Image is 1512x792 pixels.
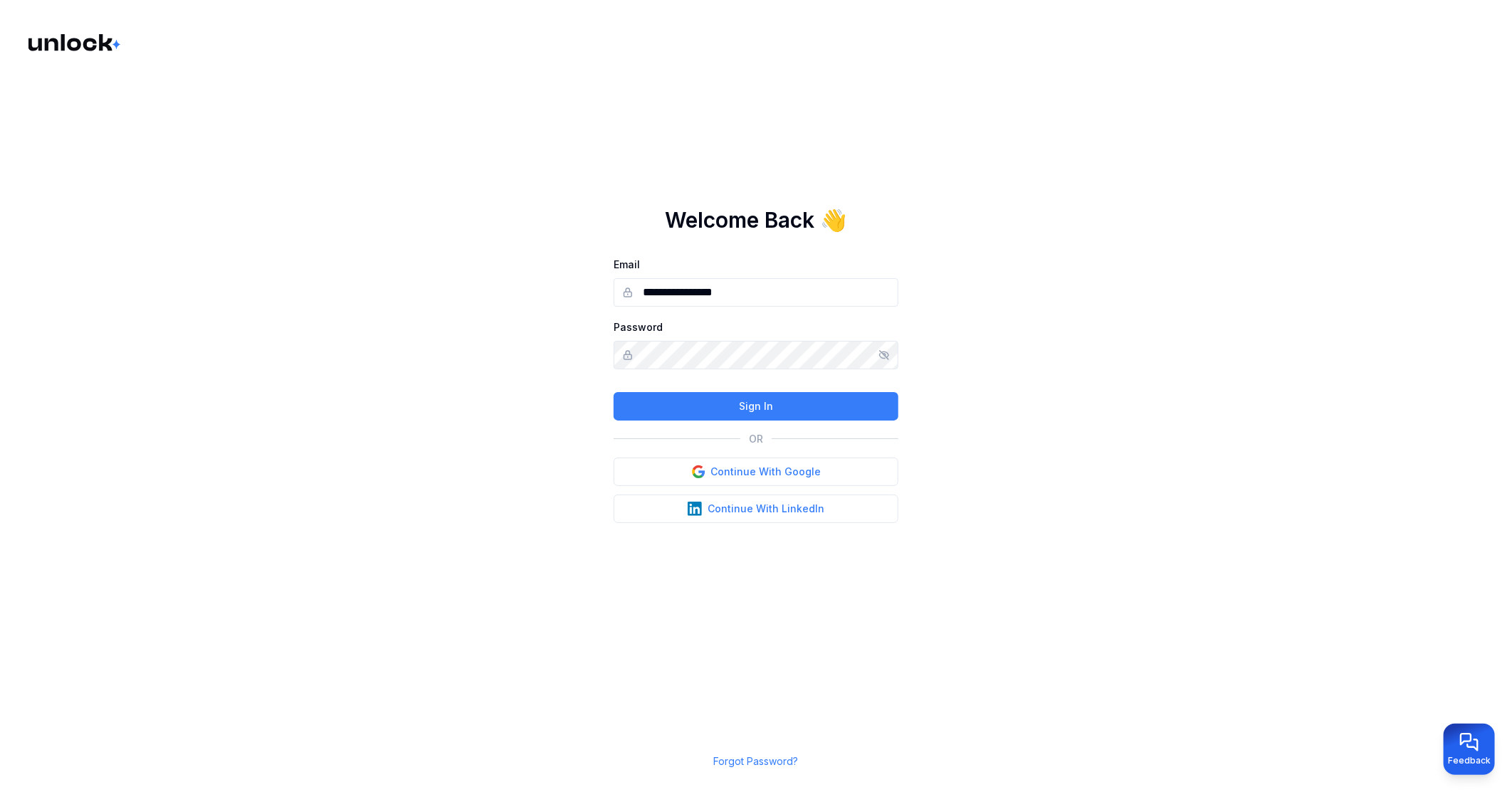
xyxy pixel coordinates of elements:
img: Logo [28,34,122,51]
label: Password [614,321,663,333]
button: Continue With LinkedIn [614,495,898,523]
button: Sign In [614,392,898,421]
button: Provide feedback [1444,724,1495,775]
p: OR [749,432,763,446]
h1: Welcome Back 👋 [666,207,847,233]
button: Continue With Google [614,458,898,486]
button: Show/hide password [878,349,890,361]
a: Forgot Password? [714,755,799,767]
label: Email [614,258,640,270]
span: Feedback [1448,755,1491,766]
